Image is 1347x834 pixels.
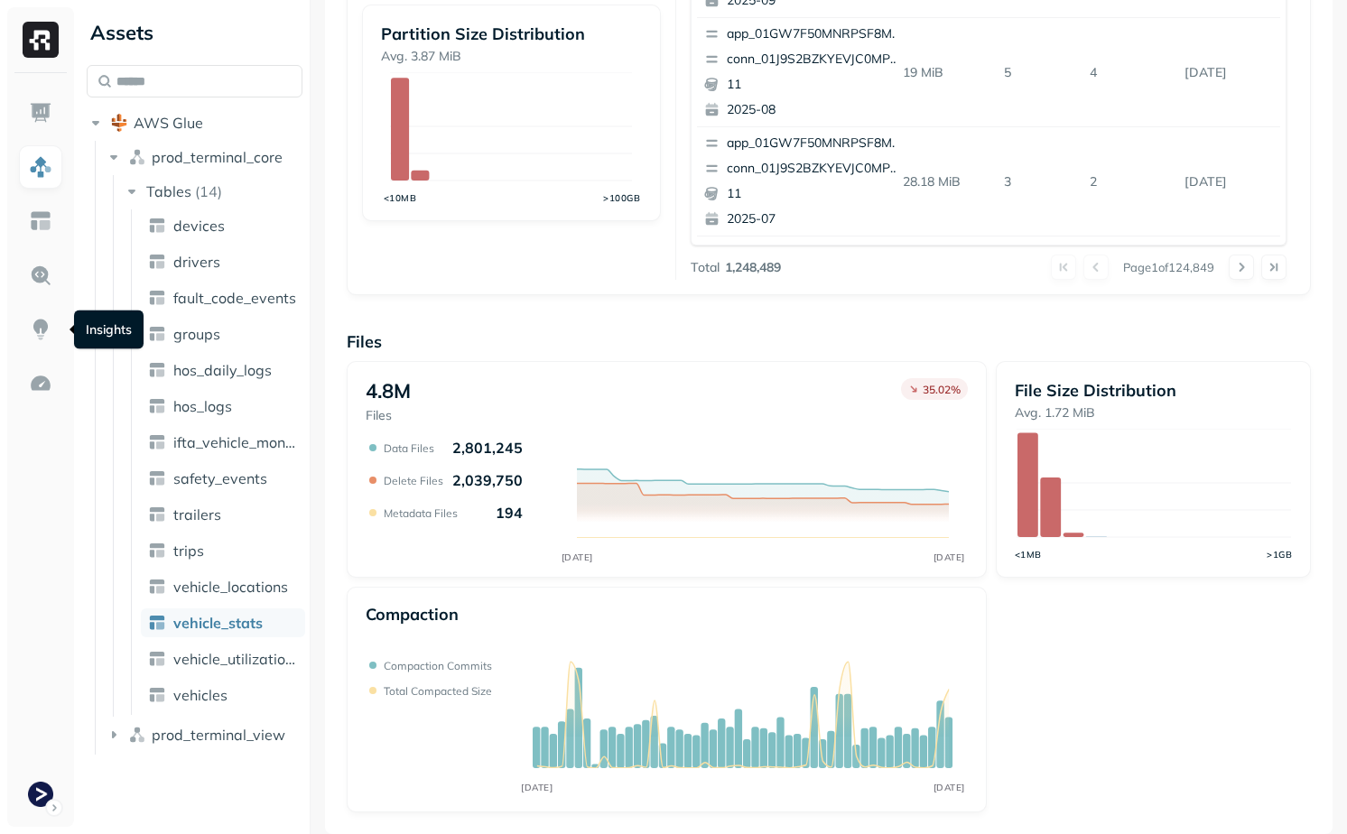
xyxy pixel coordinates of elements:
[562,551,593,563] tspan: [DATE]
[1123,259,1214,275] p: Page 1 of 124,849
[128,726,146,744] img: namespace
[727,101,902,119] p: 2025-08
[697,18,910,126] button: app_01GW7F50MNRPSF8MFHFDEVDVJAconn_01J9S2BZKYEVJC0MPPQA5PT7D1112025-08
[173,217,225,235] span: devices
[148,253,166,271] img: table
[28,782,53,807] img: Terminal
[173,253,220,271] span: drivers
[152,148,283,166] span: prod_terminal_core
[381,48,641,65] p: Avg. 3.87 MiB
[1177,166,1280,198] p: Oct 3, 2025
[105,720,303,749] button: prod_terminal_view
[1015,404,1292,422] p: Avg. 1.72 MiB
[384,684,492,698] p: Total compacted size
[452,439,523,457] p: 2,801,245
[141,608,305,637] a: vehicle_stats
[148,614,166,632] img: table
[697,236,910,345] button: app_01GW7F50MNRPSF8MFHFDEVDVJAconn_01J9S2BZKYEVJC0MPPQA5PT7D1112025-06
[141,356,305,385] a: hos_daily_logs
[148,469,166,487] img: table
[1267,549,1292,561] tspan: >1GB
[1015,380,1292,401] p: File Size Distribution
[128,148,146,166] img: namespace
[141,464,305,493] a: safety_events
[146,182,191,200] span: Tables
[141,320,305,348] a: groups
[691,259,720,276] p: Total
[29,372,52,395] img: Optimization
[452,471,523,489] p: 2,039,750
[141,500,305,529] a: trailers
[123,177,304,206] button: Tables(14)
[1082,57,1177,88] p: 4
[725,259,781,276] p: 1,248,489
[173,433,298,451] span: ifta_vehicle_months
[141,247,305,276] a: drivers
[997,57,1082,88] p: 5
[141,392,305,421] a: hos_logs
[347,331,1311,352] p: Files
[29,209,52,233] img: Asset Explorer
[141,211,305,240] a: devices
[727,210,902,228] p: 2025-07
[381,23,641,44] p: Partition Size Distribution
[1014,549,1041,561] tspan: <1MB
[384,192,417,204] tspan: <10MB
[148,505,166,524] img: table
[896,57,997,88] p: 19 MiB
[934,551,965,563] tspan: [DATE]
[1082,166,1177,198] p: 2
[148,433,166,451] img: table
[173,650,298,668] span: vehicle_utilization_day
[366,378,411,403] p: 4.8M
[173,325,220,343] span: groups
[110,114,128,132] img: root
[195,182,222,200] p: ( 14 )
[148,217,166,235] img: table
[173,614,263,632] span: vehicle_stats
[384,506,458,520] p: Metadata Files
[997,166,1082,198] p: 3
[384,441,434,455] p: Data Files
[727,185,902,203] p: 11
[141,536,305,565] a: trips
[141,644,305,673] a: vehicle_utilization_day
[173,542,204,560] span: trips
[148,650,166,668] img: table
[134,114,203,132] span: AWS Glue
[727,160,902,178] p: conn_01J9S2BZKYEVJC0MPPQA5PT7D1
[366,604,459,625] p: Compaction
[148,325,166,343] img: table
[74,310,144,349] div: Insights
[148,289,166,307] img: table
[141,283,305,312] a: fault_code_events
[87,108,302,137] button: AWS Glue
[105,143,303,171] button: prod_terminal_core
[148,397,166,415] img: table
[173,397,232,415] span: hos_logs
[148,686,166,704] img: table
[727,25,902,43] p: app_01GW7F50MNRPSF8MFHFDEVDVJA
[148,578,166,596] img: table
[173,361,272,379] span: hos_daily_logs
[173,469,267,487] span: safety_events
[496,504,523,522] p: 194
[727,51,902,69] p: conn_01J9S2BZKYEVJC0MPPQA5PT7D1
[727,134,902,153] p: app_01GW7F50MNRPSF8MFHFDEVDVJA
[384,659,492,672] p: Compaction commits
[522,782,553,793] tspan: [DATE]
[173,578,288,596] span: vehicle_locations
[141,428,305,457] a: ifta_vehicle_months
[23,22,59,58] img: Ryft
[87,18,302,47] div: Assets
[29,155,52,179] img: Assets
[366,407,411,424] p: Files
[923,383,961,396] p: 35.02 %
[173,289,296,307] span: fault_code_events
[148,542,166,560] img: table
[173,686,228,704] span: vehicles
[29,264,52,287] img: Query Explorer
[727,76,902,94] p: 11
[29,101,52,125] img: Dashboard
[934,782,965,793] tspan: [DATE]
